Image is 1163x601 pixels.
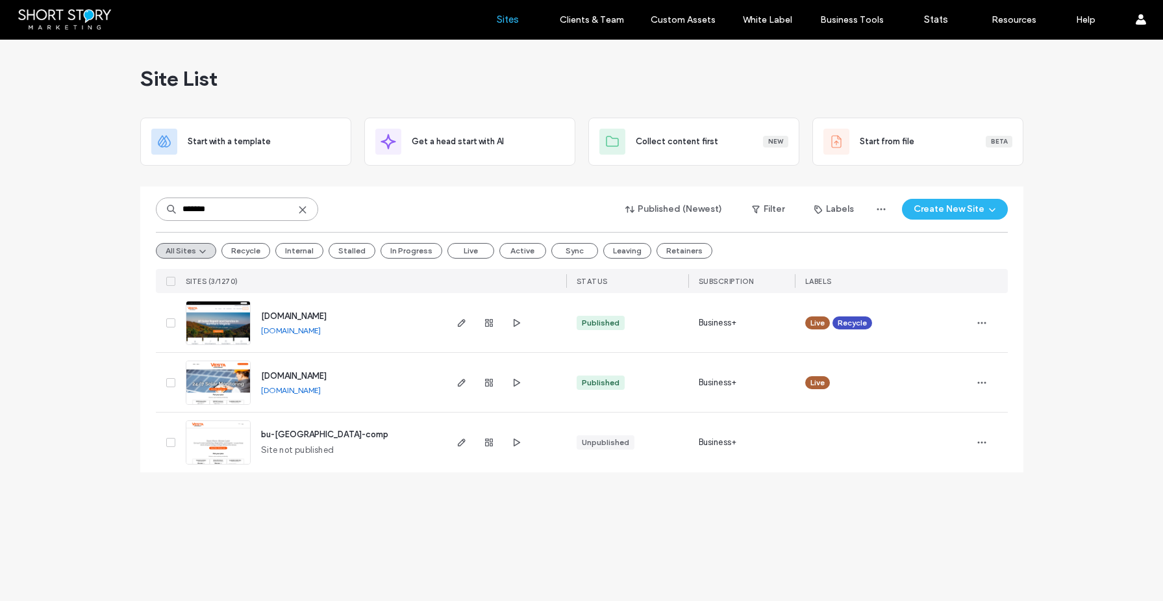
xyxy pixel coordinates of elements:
span: Start with a template [188,135,271,148]
div: New [763,136,788,147]
div: Published [582,377,619,389]
button: Retainers [657,243,712,259]
a: [DOMAIN_NAME] [261,326,321,335]
button: In Progress [381,243,442,259]
span: Live [810,377,825,389]
span: SUBSCRIPTION [699,277,754,286]
span: LABELS [805,277,832,286]
label: Custom Assets [651,14,716,25]
button: Recycle [221,243,270,259]
span: Site List [140,66,218,92]
button: Live [447,243,494,259]
button: All Sites [156,243,216,259]
button: Sync [551,243,598,259]
button: Internal [275,243,323,259]
div: Beta [986,136,1012,147]
div: Unpublished [582,437,629,448]
span: Recycle [838,317,867,329]
span: Live [810,317,825,329]
button: Filter [739,199,797,220]
label: Sites [497,14,519,25]
span: Business+ [699,376,737,389]
a: [DOMAIN_NAME] [261,371,327,381]
div: Published [582,317,619,329]
label: White Label [743,14,792,25]
a: bu-[GEOGRAPHIC_DATA]-comp [261,429,388,439]
label: Help [1076,14,1095,25]
span: Business+ [699,316,737,329]
span: Business+ [699,436,737,449]
span: Help [30,9,56,21]
button: Labels [803,199,866,220]
span: Collect content first [636,135,718,148]
button: Active [499,243,546,259]
label: Resources [992,14,1036,25]
a: [DOMAIN_NAME] [261,311,327,321]
label: Clients & Team [560,14,624,25]
button: Leaving [603,243,651,259]
label: Business Tools [820,14,884,25]
a: [DOMAIN_NAME] [261,385,321,395]
span: Site not published [261,444,334,457]
label: Stats [924,14,948,25]
button: Create New Site [902,199,1008,220]
div: Start from fileBeta [812,118,1023,166]
span: STATUS [577,277,608,286]
span: Start from file [860,135,914,148]
div: Start with a template [140,118,351,166]
div: Get a head start with AI [364,118,575,166]
span: Get a head start with AI [412,135,504,148]
div: Collect content firstNew [588,118,799,166]
span: SITES (3/1270) [186,277,238,286]
button: Published (Newest) [614,199,734,220]
button: Stalled [329,243,375,259]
